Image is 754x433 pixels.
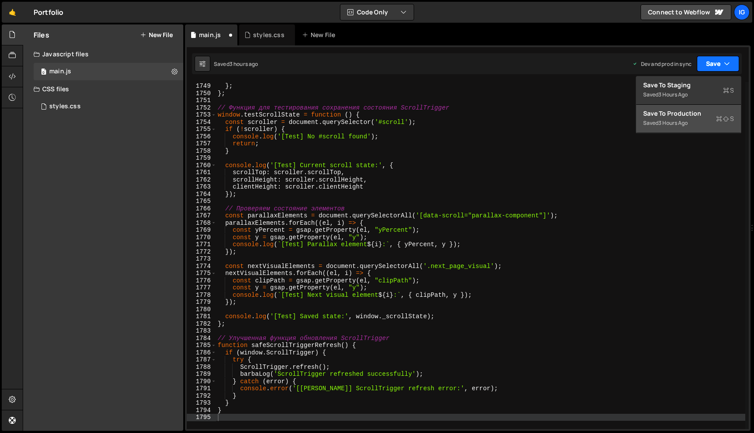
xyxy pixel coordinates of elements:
[187,220,216,227] div: 1768
[187,162,216,169] div: 1760
[636,105,741,133] button: Save to ProductionS Saved3 hours ago
[187,277,216,285] div: 1776
[187,169,216,176] div: 1761
[187,212,216,220] div: 1767
[187,119,216,126] div: 1754
[187,176,216,184] div: 1762
[187,155,216,162] div: 1759
[658,91,688,98] div: 3 hours ago
[187,292,216,299] div: 1778
[641,4,731,20] a: Connect to Webflow
[253,31,284,39] div: styles.css
[187,313,216,320] div: 1781
[187,205,216,213] div: 1766
[302,31,339,39] div: New File
[187,306,216,313] div: 1780
[187,371,216,378] div: 1789
[187,90,216,97] div: 1750
[187,385,216,392] div: 1791
[187,407,216,414] div: 1794
[697,56,739,72] button: Save
[187,198,216,205] div: 1765
[734,4,750,20] a: Ig
[230,60,258,68] div: 3 hours ago
[187,255,216,263] div: 1773
[187,133,216,141] div: 1756
[187,148,216,155] div: 1758
[49,103,81,110] div: styles.css
[716,114,734,123] span: S
[187,263,216,270] div: 1774
[340,4,414,20] button: Code Only
[187,284,216,292] div: 1777
[187,126,216,133] div: 1755
[187,356,216,364] div: 1787
[34,98,183,115] div: 14577/44352.css
[187,227,216,234] div: 1769
[187,299,216,306] div: 1779
[41,69,46,76] span: 0
[187,399,216,407] div: 1793
[199,31,221,39] div: main.js
[187,104,216,112] div: 1752
[187,191,216,198] div: 1764
[187,241,216,248] div: 1771
[187,140,216,148] div: 1757
[187,342,216,349] div: 1785
[187,364,216,371] div: 1788
[632,60,692,68] div: Dev and prod in sync
[643,118,734,128] div: Saved
[187,248,216,256] div: 1772
[187,392,216,400] div: 1792
[643,89,734,100] div: Saved
[187,82,216,90] div: 1749
[187,327,216,335] div: 1783
[643,109,734,118] div: Save to Production
[187,335,216,342] div: 1784
[49,68,71,76] div: main.js
[34,30,49,40] h2: Files
[187,320,216,328] div: 1782
[2,2,23,23] a: 🤙
[187,270,216,277] div: 1775
[187,414,216,421] div: 1795
[23,45,183,63] div: Javascript files
[140,31,173,38] button: New File
[187,97,216,104] div: 1751
[187,349,216,357] div: 1786
[34,7,63,17] div: Portfolio
[658,119,688,127] div: 3 hours ago
[23,80,183,98] div: CSS files
[187,183,216,191] div: 1763
[643,81,734,89] div: Save to Staging
[214,60,258,68] div: Saved
[187,234,216,241] div: 1770
[636,76,741,105] button: Save to StagingS Saved3 hours ago
[34,63,183,80] div: 14577/44954.js
[187,378,216,385] div: 1790
[723,86,734,95] span: S
[187,111,216,119] div: 1753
